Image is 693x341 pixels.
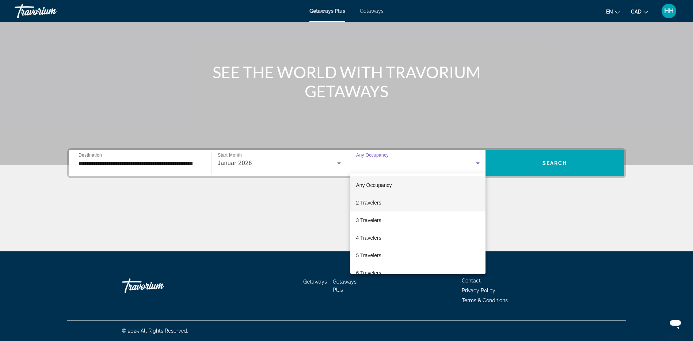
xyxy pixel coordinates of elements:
[356,269,381,277] span: 6 Travelers
[356,251,381,260] span: 5 Travelers
[356,182,392,188] span: Any Occupancy
[356,216,381,225] span: 3 Travelers
[664,312,687,335] iframe: Schaltfläche zum Öffnen des Messaging-Fensters
[356,198,381,207] span: 2 Travelers
[356,233,381,242] span: 4 Travelers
